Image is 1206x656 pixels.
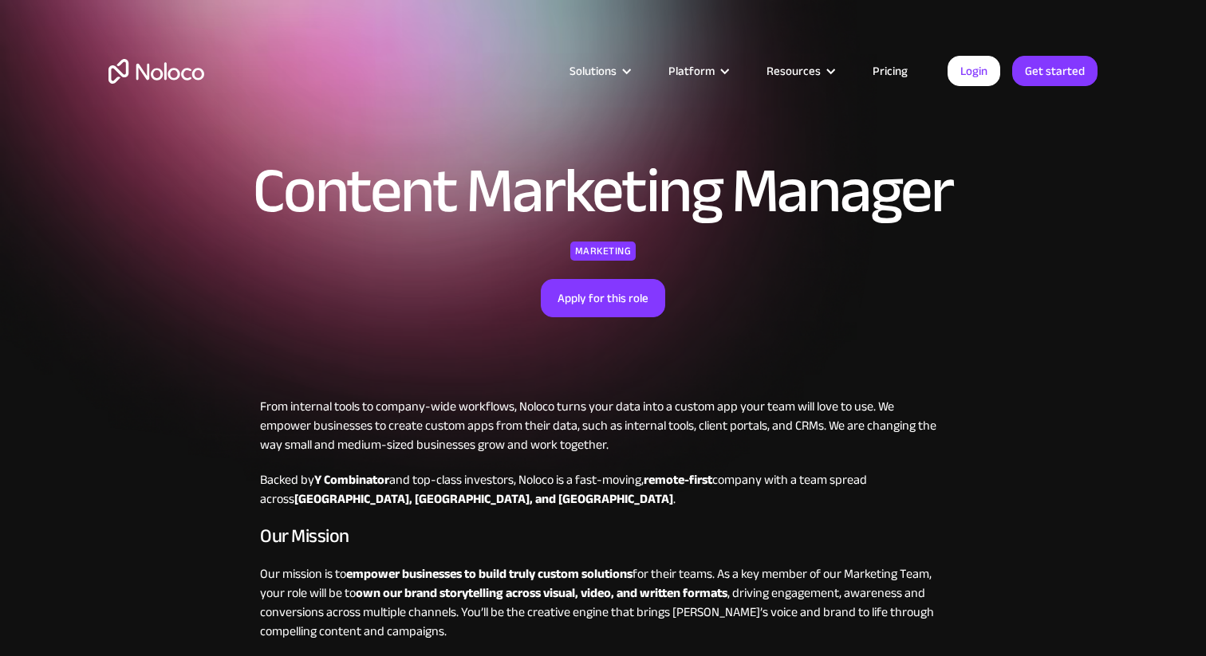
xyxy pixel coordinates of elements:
a: home [108,59,204,84]
h1: Content Marketing Manager [253,159,953,223]
div: Marketing [570,242,636,261]
strong: Y Combinator [314,468,389,492]
a: Get started [1012,56,1098,86]
p: From internal tools to company-wide workflows, Noloco turns your data into a custom app your team... [260,397,946,454]
div: Platform [648,61,747,81]
a: Login [948,56,1000,86]
strong: empower businesses to build truly custom solutions [346,562,633,586]
strong: remote-first [644,468,712,492]
strong: own our brand storytelling across visual, video, and written formats [356,581,727,605]
div: Platform [668,61,715,81]
strong: [GEOGRAPHIC_DATA], [GEOGRAPHIC_DATA], and [GEOGRAPHIC_DATA] [294,487,673,511]
div: Resources [747,61,853,81]
div: Solutions [569,61,617,81]
div: Resources [767,61,821,81]
div: Solutions [550,61,648,81]
p: Backed by and top-class investors, Noloco is a fast-moving, company with a team spread across . [260,470,946,509]
h3: Our Mission [260,524,946,548]
p: Our mission is to for their teams. As a key member of our Marketing Team, your role will be to , ... [260,564,946,641]
a: Apply for this role [541,279,665,317]
a: Pricing [853,61,928,81]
